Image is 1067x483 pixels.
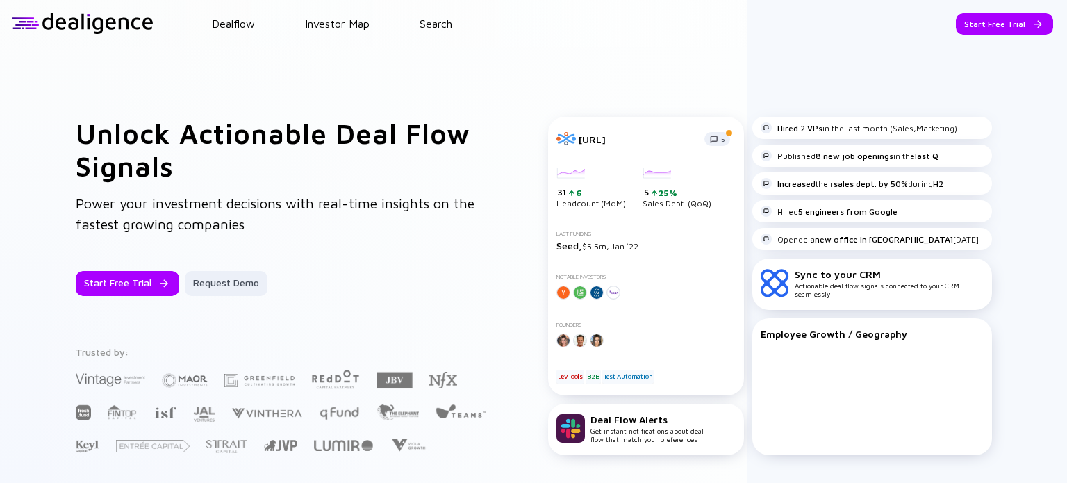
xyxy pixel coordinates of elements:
[108,404,137,420] img: FINTOP Capital
[586,370,600,384] div: B2B
[76,346,488,358] div: Trusted by:
[777,179,816,189] strong: Increased
[224,374,295,387] img: Greenfield Partners
[556,231,736,237] div: Last Funding
[305,17,370,30] a: Investor Map
[798,206,898,217] strong: 5 engineers from Google
[420,17,452,30] a: Search
[390,439,427,452] img: Viola Growth
[116,440,190,452] img: Entrée Capital
[795,268,984,298] div: Actionable deal flow signals connected to your CRM seamlessly
[761,234,979,245] div: Opened a [DATE]
[556,274,736,280] div: Notable Investors
[556,168,626,208] div: Headcount (MoM)
[76,372,145,388] img: Vintage Investment Partners
[761,328,984,340] div: Employee Growth / Geography
[264,440,297,451] img: Jerusalem Venture Partners
[436,404,486,418] img: Team8
[206,440,247,453] img: Strait Capital
[556,240,736,252] div: $5.5m, Jan `22
[377,371,413,389] img: JBV Capital
[556,240,582,252] span: Seed,
[956,13,1053,35] button: Start Free Trial
[558,187,626,198] div: 31
[644,187,711,198] div: 5
[761,206,898,217] div: Hired
[815,234,953,245] strong: new office in [GEOGRAPHIC_DATA]
[590,414,704,443] div: Get instant notifications about deal flow that match your preferences
[314,440,373,451] img: Lumir Ventures
[777,123,822,133] strong: Hired 2 VPs
[761,150,938,161] div: Published in the
[162,369,208,392] img: Maor Investments
[602,370,654,384] div: Test Automation
[231,407,302,420] img: Vinthera
[761,122,957,133] div: in the last month (Sales,Marketing)
[154,406,176,418] img: Israel Secondary Fund
[319,404,360,421] img: Q Fund
[795,268,984,280] div: Sync to your CRM
[657,188,677,198] div: 25%
[574,188,582,198] div: 6
[643,168,711,208] div: Sales Dept. (QoQ)
[76,195,474,232] span: Power your investment decisions with real-time insights on the fastest growing companies
[212,17,255,30] a: Dealflow
[933,179,943,189] strong: H2
[590,414,704,425] div: Deal Flow Alerts
[193,407,215,422] img: JAL Ventures
[377,404,419,420] img: The Elephant
[579,133,696,145] div: [URL]
[834,179,908,189] strong: sales dept. by 50%
[76,117,493,182] h1: Unlock Actionable Deal Flow Signals
[556,322,736,328] div: Founders
[429,372,457,388] img: NFX
[76,440,99,453] img: Key1 Capital
[761,178,943,189] div: their during
[311,367,360,390] img: Red Dot Capital Partners
[185,271,267,296] button: Request Demo
[816,151,893,161] strong: 8 new job openings
[915,151,938,161] strong: last Q
[556,370,584,384] div: DevTools
[76,271,179,296] button: Start Free Trial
